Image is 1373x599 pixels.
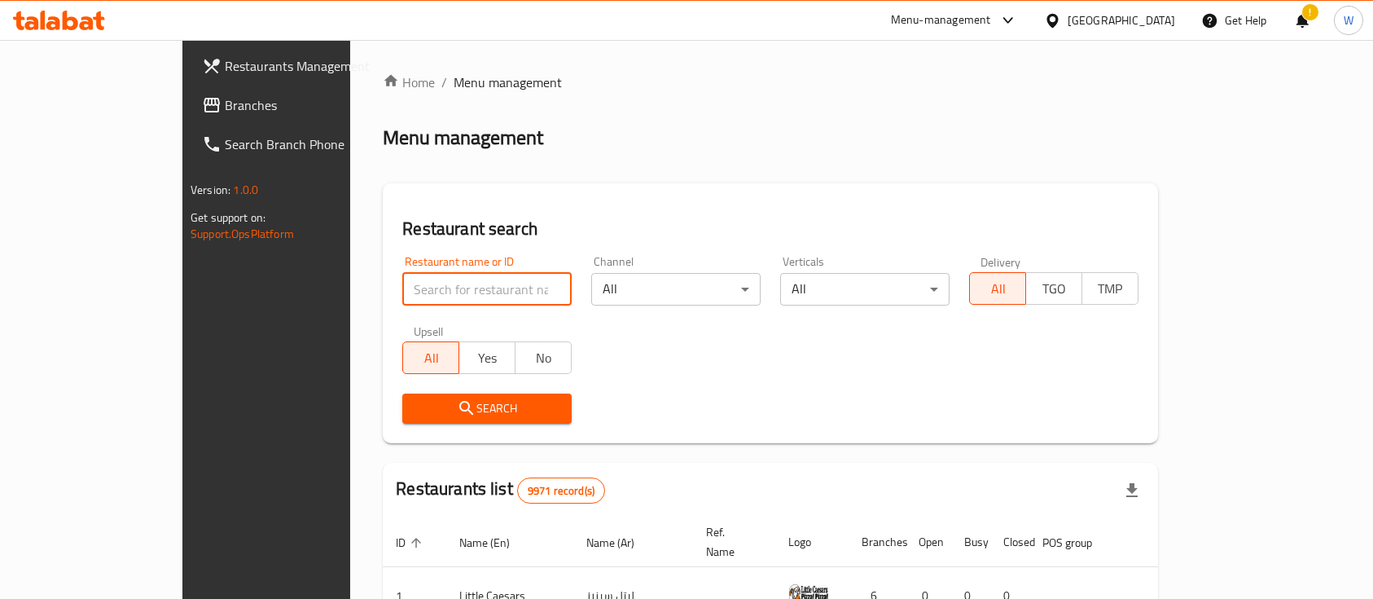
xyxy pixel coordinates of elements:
[191,223,294,244] a: Support.OpsPlatform
[906,518,951,567] th: Open
[225,134,399,154] span: Search Branch Phone
[1081,272,1138,305] button: TMP
[458,341,515,374] button: Yes
[990,518,1029,567] th: Closed
[522,346,565,370] span: No
[402,217,1138,241] h2: Restaurant search
[410,346,453,370] span: All
[849,518,906,567] th: Branches
[1089,277,1132,301] span: TMP
[1033,277,1076,301] span: TGO
[775,518,849,567] th: Logo
[706,522,756,562] span: Ref. Name
[1344,11,1353,29] span: W
[191,207,265,228] span: Get support on:
[414,325,444,337] label: Upsell
[189,86,412,125] a: Branches
[441,73,447,92] li: /
[402,341,459,374] button: All
[189,125,412,164] a: Search Branch Phone
[517,478,605,504] div: Total records count
[233,179,258,200] span: 1.0.0
[191,179,230,200] span: Version:
[1112,471,1151,510] div: Export file
[402,394,572,424] button: Search
[980,256,1021,267] label: Delivery
[459,533,531,553] span: Name (En)
[1068,11,1175,29] div: [GEOGRAPHIC_DATA]
[402,273,572,306] input: Search for restaurant name or ID..
[383,125,543,151] h2: Menu management
[515,341,572,374] button: No
[969,272,1026,305] button: All
[454,73,562,92] span: Menu management
[518,483,604,499] span: 9971 record(s)
[586,533,656,553] span: Name (Ar)
[415,399,559,419] span: Search
[225,95,399,115] span: Branches
[466,346,509,370] span: Yes
[396,477,605,504] h2: Restaurants list
[951,518,990,567] th: Busy
[976,277,1020,301] span: All
[591,273,761,306] div: All
[891,11,991,30] div: Menu-management
[189,46,412,86] a: Restaurants Management
[1025,272,1082,305] button: TGO
[780,273,950,306] div: All
[225,56,399,76] span: Restaurants Management
[1042,533,1113,553] span: POS group
[383,73,1158,92] nav: breadcrumb
[396,533,427,553] span: ID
